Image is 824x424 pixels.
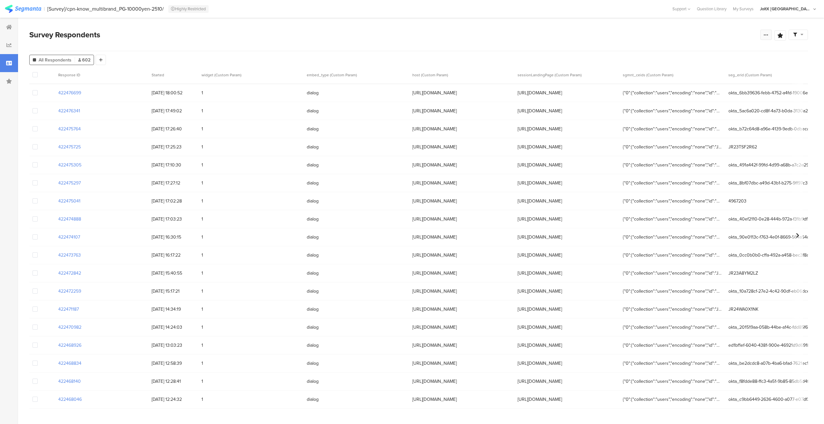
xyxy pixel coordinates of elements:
[518,378,616,385] span: [URL][DOMAIN_NAME]
[201,306,300,313] span: 1
[623,198,722,204] span: {"0":{"collection":"users","encoding":"none","id":"4967203","type":"consumerId"},"1":{"collection...
[623,306,722,313] span: {"0":{"collection":"users","encoding":"none","id":"JR24WA0X1NK","type":"consumerId"},"1":{"collec...
[201,360,300,367] span: 1
[78,57,90,63] span: 602
[518,270,616,277] span: [URL][DOMAIN_NAME]
[518,180,616,186] span: [URL][DOMAIN_NAME]
[518,72,582,78] span: sessionLandingPage (Custom Param)
[623,126,722,132] span: {"0":{"collection":"users","encoding":"none","id":"okta_b72c64d8-a96e-4139-9edb-0dbeca2fcec7","ty...
[152,360,195,367] span: [DATE] 12:58:39
[152,216,195,222] span: [DATE] 17:03:23
[307,108,406,114] span: dialog
[201,270,300,277] span: 1
[412,162,511,168] span: [URL][DOMAIN_NAME]
[307,360,406,367] span: dialog
[412,306,511,313] span: [URL][DOMAIN_NAME]
[201,126,300,132] span: 1
[623,270,722,277] span: {"0":{"collection":"users","encoding":"none","id":"JR23A8YM2LZ","type":"consumerId"},"1":{"collec...
[518,306,616,313] span: [URL][DOMAIN_NAME]
[58,306,79,313] section: 422471187
[201,378,300,385] span: 1
[623,234,722,240] span: {"0":{"collection":"users","encoding":"none","id":"okta_90e0113c-f763-4e0f-8669-564a54d3922d","ty...
[58,108,80,114] section: 422476341
[307,378,406,385] span: dialog
[307,162,406,168] span: dialog
[44,5,45,13] div: |
[518,126,616,132] span: [URL][DOMAIN_NAME]
[760,6,811,12] div: JoltX [GEOGRAPHIC_DATA]
[201,108,300,114] span: 1
[58,144,81,150] section: 422475725
[201,252,300,259] span: 1
[412,324,511,331] span: [URL][DOMAIN_NAME]
[152,252,195,259] span: [DATE] 16:17:22
[623,72,673,78] span: sgmnt_ceids (Custom Param)
[307,216,406,222] span: dialog
[412,72,448,78] span: host (Custom Param)
[623,180,722,186] span: {"0":{"collection":"users","encoding":"none","id":"okta_8bf07dbc-a49d-43b1-b275-9ff97c333fc5","ty...
[201,72,241,78] span: widget (Custom Param)
[201,288,300,295] span: 1
[307,252,406,259] span: dialog
[58,270,81,277] section: 422472842
[307,144,406,150] span: dialog
[152,90,195,96] span: [DATE] 18:00:52
[307,306,406,313] span: dialog
[152,378,195,385] span: [DATE] 12:28:41
[623,342,722,349] span: {"0":{"collection":"users","encoding":"none","id":"ed1bf1ef-6040-4381-900e-46921d9d6918","type":"...
[152,324,195,331] span: [DATE] 14:24:03
[623,378,722,385] span: {"0":{"collection":"users","encoding":"none","id":"okta_f8fdde88-ffc3-4a51-9b85-85db5d4f1553","ty...
[58,198,80,204] section: 422475041
[412,108,511,114] span: [URL][DOMAIN_NAME]
[730,6,757,12] a: My Surveys
[623,252,722,259] span: {"0":{"collection":"users","encoding":"none","id":"okta_0cc0b0b0-cffa-492a-a458-bec3f8a95902","ty...
[412,252,511,259] span: [URL][DOMAIN_NAME]
[412,378,511,385] span: [URL][DOMAIN_NAME]
[58,216,81,222] section: 422474888
[412,270,511,277] span: [URL][DOMAIN_NAME]
[518,396,616,403] span: [URL][DOMAIN_NAME]
[412,396,511,403] span: [URL][DOMAIN_NAME]
[168,5,209,13] div: Highly Restricted
[201,342,300,349] span: 1
[623,90,722,96] span: {"0":{"collection":"users","encoding":"none","id":"okta_6bb39636-febb-4752-a4fd-19006eee26ba","ty...
[201,144,300,150] span: 1
[307,288,406,295] span: dialog
[518,198,616,204] span: [URL][DOMAIN_NAME]
[201,90,300,96] span: 1
[152,288,195,295] span: [DATE] 15:17:21
[412,180,511,186] span: [URL][DOMAIN_NAME]
[201,396,300,403] span: 1
[694,6,730,12] a: Question Library
[518,162,616,168] span: [URL][DOMAIN_NAME]
[518,90,616,96] span: [URL][DOMAIN_NAME]
[152,396,195,403] span: [DATE] 12:24:32
[152,234,195,240] span: [DATE] 16:30:15
[412,90,511,96] span: [URL][DOMAIN_NAME]
[152,144,195,150] span: [DATE] 17:25:23
[29,29,100,41] span: Survey Respondents
[307,324,406,331] span: dialog
[152,306,195,313] span: [DATE] 14:34:19
[518,144,616,150] span: [URL][DOMAIN_NAME]
[518,288,616,295] span: [URL][DOMAIN_NAME]
[518,324,616,331] span: [URL][DOMAIN_NAME]
[518,216,616,222] span: [URL][DOMAIN_NAME]
[307,342,406,349] span: dialog
[672,4,690,14] div: Support
[58,396,82,403] section: 422468046
[412,198,511,204] span: [URL][DOMAIN_NAME]
[518,342,616,349] span: [URL][DOMAIN_NAME]
[623,324,722,331] span: {"0":{"collection":"users","encoding":"none","id":"okta_201519aa-058b-44be-a14c-fdd85f64cb4e","ty...
[152,108,195,114] span: [DATE] 17:49:02
[623,396,722,403] span: {"0":{"collection":"users","encoding":"none","id":"okta_c9bb6449-2636-4600-a077-e07df310581d","ty...
[201,180,300,186] span: 1
[518,360,616,367] span: [URL][DOMAIN_NAME]
[412,342,511,349] span: [URL][DOMAIN_NAME]
[307,126,406,132] span: dialog
[201,216,300,222] span: 1
[58,180,81,186] section: 422475297
[307,180,406,186] span: dialog
[58,234,80,240] section: 422474107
